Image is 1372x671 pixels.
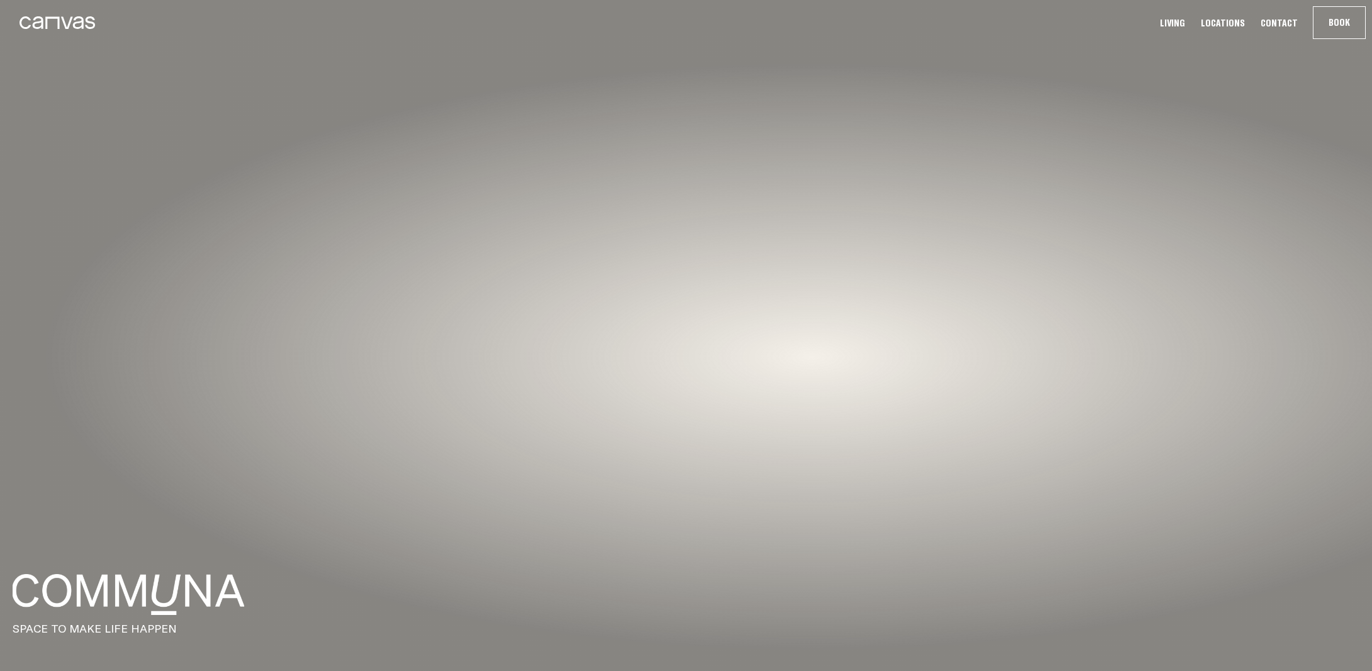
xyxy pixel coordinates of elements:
[1313,7,1365,38] button: Book
[13,621,1359,636] p: SPACE TO MAKE LIFE HAPPEN
[13,574,244,615] img: f04c9ce801152f45bcdbb394012f34b369c57f26-4501x793.png
[1156,16,1189,30] a: Living
[1257,16,1302,30] a: Contact
[1197,16,1249,30] a: Locations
